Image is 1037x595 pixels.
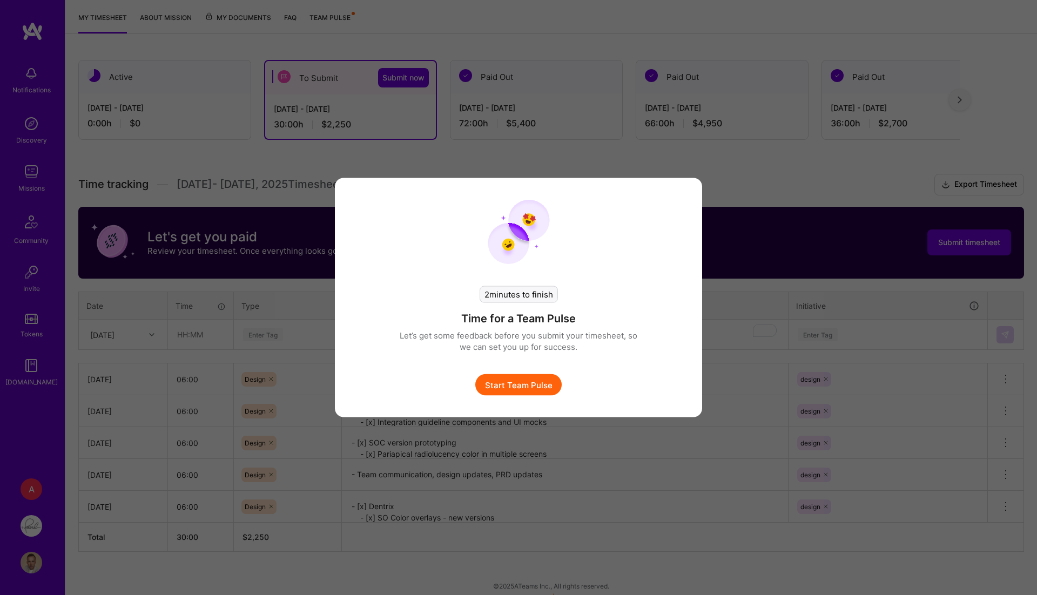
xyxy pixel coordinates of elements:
button: Start Team Pulse [475,374,562,396]
h4: Time for a Team Pulse [461,312,576,326]
img: team pulse start [488,200,550,265]
div: modal [335,178,702,417]
div: 2 minutes to finish [480,286,558,303]
p: Let’s get some feedback before you submit your timesheet, so we can set you up for success. [400,330,637,353]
